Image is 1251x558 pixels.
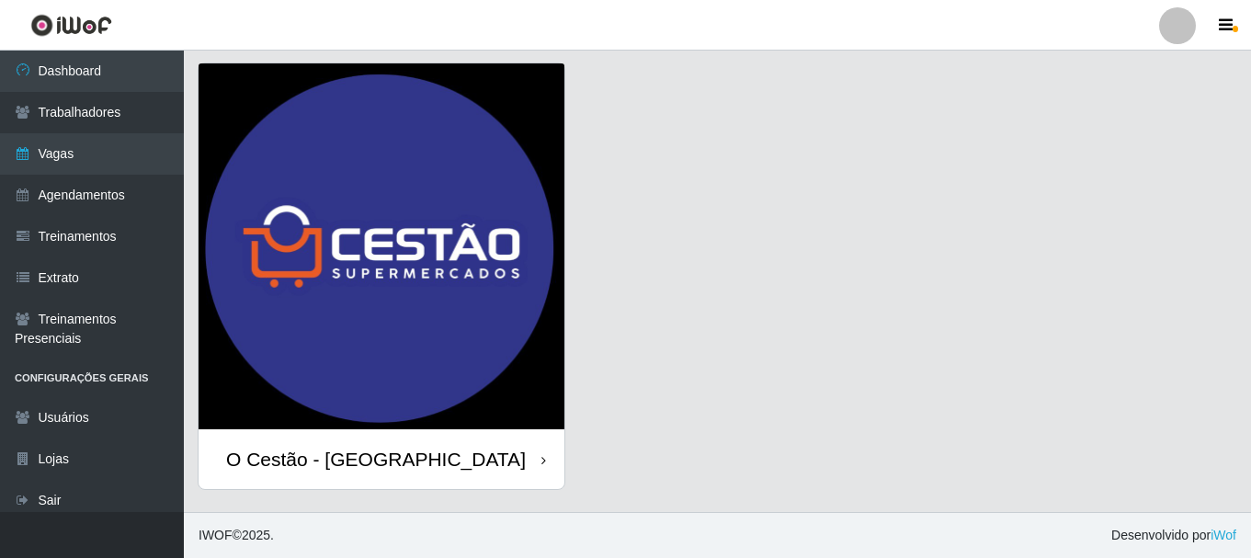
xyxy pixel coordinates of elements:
img: cardImg [199,63,564,429]
span: IWOF [199,528,233,542]
a: O Cestão - [GEOGRAPHIC_DATA] [199,63,564,489]
a: iWof [1211,528,1236,542]
span: Desenvolvido por [1111,526,1236,545]
div: O Cestão - [GEOGRAPHIC_DATA] [226,448,526,471]
span: © 2025 . [199,526,274,545]
img: CoreUI Logo [30,14,112,37]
